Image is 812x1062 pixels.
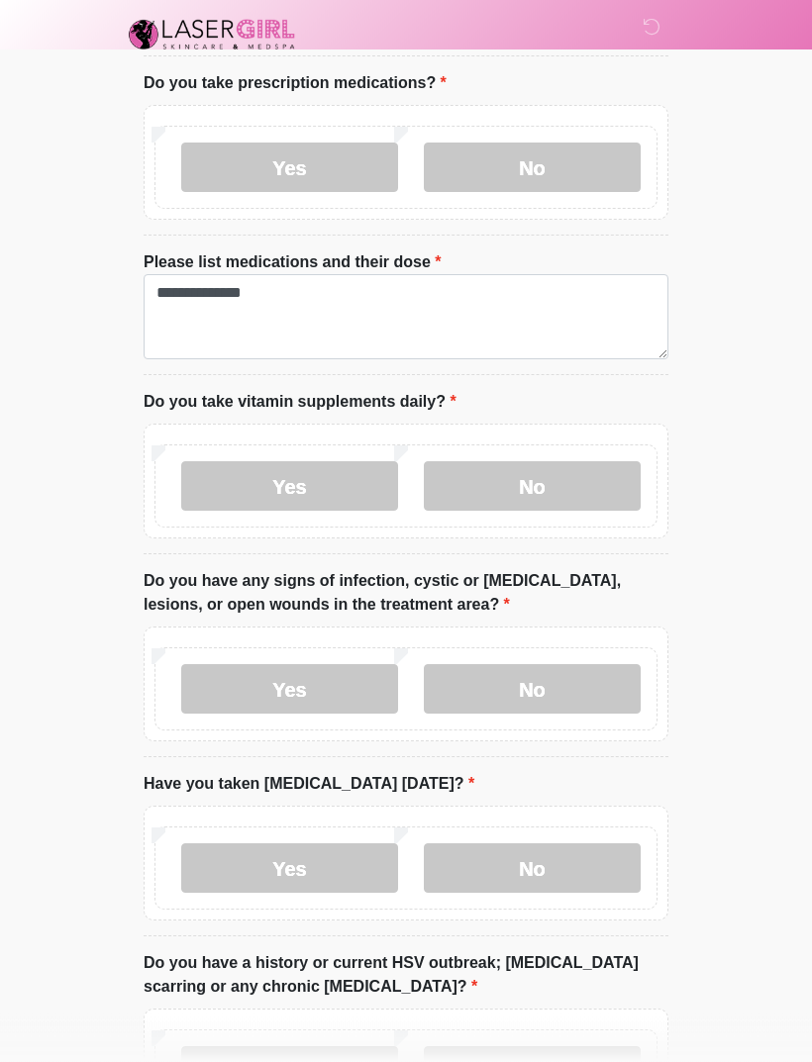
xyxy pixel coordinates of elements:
img: Laser Girl Med Spa LLC Logo [124,15,300,54]
label: Do you have any signs of infection, cystic or [MEDICAL_DATA], lesions, or open wounds in the trea... [144,570,668,618]
label: Do you take vitamin supplements daily? [144,391,457,415]
label: No [424,844,641,894]
label: Do you have a history or current HSV outbreak; [MEDICAL_DATA] scarring or any chronic [MEDICAL_DA... [144,952,668,1000]
label: Do you take prescription medications? [144,72,447,96]
label: Have you taken [MEDICAL_DATA] [DATE]? [144,773,474,797]
label: Yes [181,844,398,894]
label: No [424,462,641,512]
label: No [424,665,641,715]
label: Yes [181,665,398,715]
label: Yes [181,462,398,512]
label: No [424,144,641,193]
label: Please list medications and their dose [144,251,442,275]
label: Yes [181,144,398,193]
